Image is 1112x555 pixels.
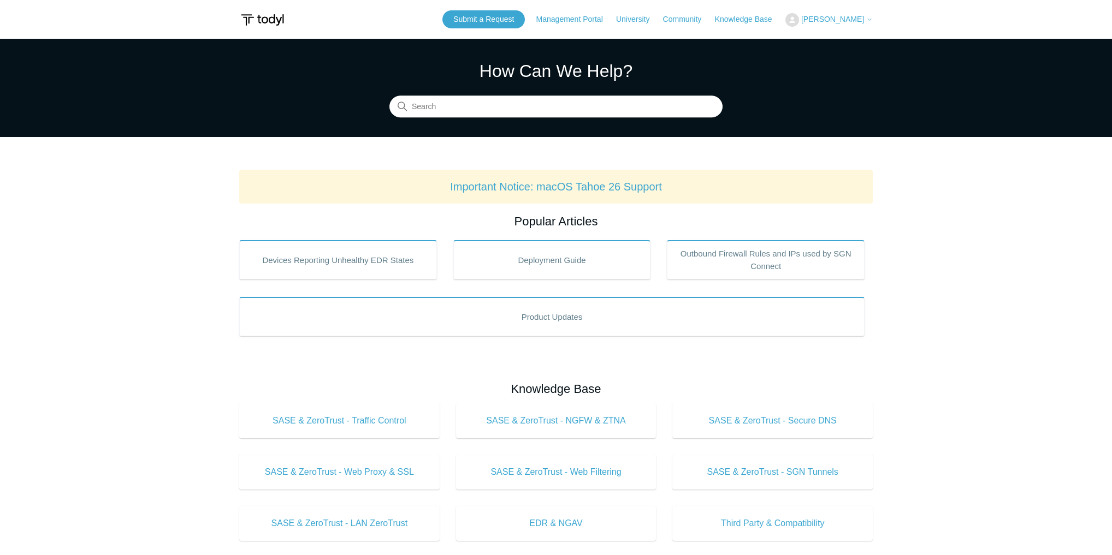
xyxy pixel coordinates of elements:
a: Product Updates [239,297,865,336]
a: SASE & ZeroTrust - SGN Tunnels [672,455,873,490]
button: [PERSON_NAME] [785,13,873,27]
a: SASE & ZeroTrust - Web Proxy & SSL [239,455,440,490]
span: Third Party & Compatibility [689,517,856,530]
input: Search [389,96,723,118]
a: Management Portal [536,14,614,25]
a: Deployment Guide [453,240,651,279]
span: SASE & ZeroTrust - Web Filtering [472,466,640,479]
span: EDR & NGAV [472,517,640,530]
a: Outbound Firewall Rules and IPs used by SGN Connect [667,240,865,279]
a: Knowledge Base [715,14,783,25]
h2: Knowledge Base [239,380,873,398]
a: Important Notice: macOS Tahoe 26 Support [450,181,662,193]
a: EDR & NGAV [456,506,656,541]
a: SASE & ZeroTrust - LAN ZeroTrust [239,506,440,541]
a: Community [663,14,713,25]
span: SASE & ZeroTrust - SGN Tunnels [689,466,856,479]
span: SASE & ZeroTrust - Secure DNS [689,414,856,427]
a: University [616,14,660,25]
span: SASE & ZeroTrust - LAN ZeroTrust [256,517,423,530]
span: SASE & ZeroTrust - Web Proxy & SSL [256,466,423,479]
a: SASE & ZeroTrust - NGFW & ZTNA [456,403,656,438]
a: Submit a Request [442,10,525,28]
img: Todyl Support Center Help Center home page [239,10,286,30]
a: SASE & ZeroTrust - Traffic Control [239,403,440,438]
span: SASE & ZeroTrust - NGFW & ZTNA [472,414,640,427]
a: SASE & ZeroTrust - Web Filtering [456,455,656,490]
a: SASE & ZeroTrust - Secure DNS [672,403,873,438]
a: Devices Reporting Unhealthy EDR States [239,240,437,279]
span: [PERSON_NAME] [801,15,864,23]
h2: Popular Articles [239,212,873,230]
span: SASE & ZeroTrust - Traffic Control [256,414,423,427]
a: Third Party & Compatibility [672,506,873,541]
h1: How Can We Help? [389,58,723,84]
